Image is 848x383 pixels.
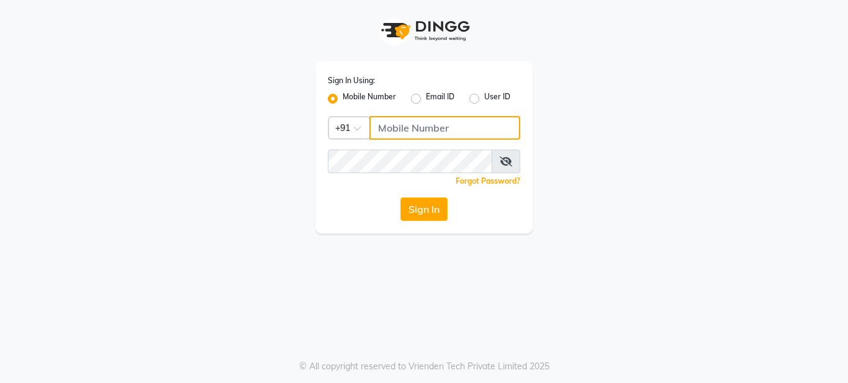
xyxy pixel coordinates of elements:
a: Forgot Password? [456,176,520,186]
input: Username [328,150,492,173]
label: Sign In Using: [328,75,375,86]
button: Sign In [400,197,448,221]
input: Username [369,116,520,140]
img: logo1.svg [374,12,474,49]
label: Email ID [426,91,454,106]
label: User ID [484,91,510,106]
label: Mobile Number [343,91,396,106]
